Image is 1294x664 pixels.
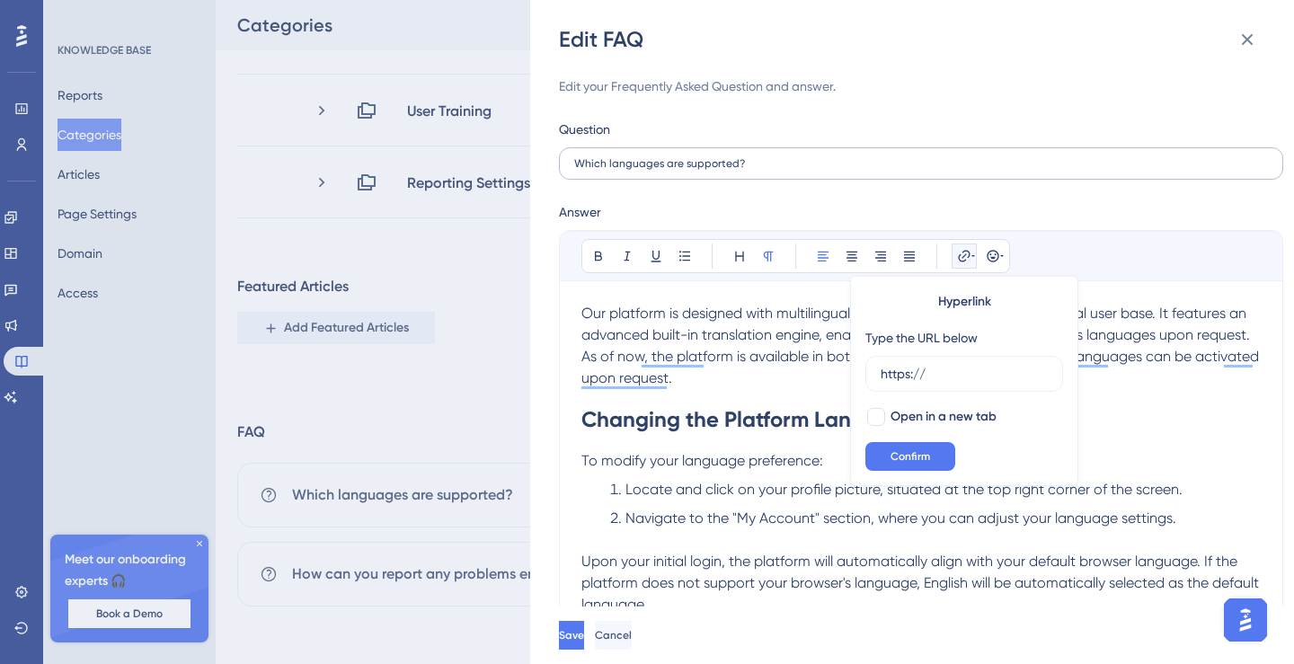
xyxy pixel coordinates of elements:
[559,119,610,140] div: Question
[581,553,1263,613] span: Upon your initial login, the platform will automatically align with your default browser language...
[574,157,1268,170] input: Type the question
[625,509,1176,527] span: Navigate to the "My Account" section, where you can adjust your language settings.
[581,406,922,432] strong: Changing the Platform Language:
[559,201,1283,223] div: Answer
[559,75,1283,97] div: Edit your Frequently Asked Question and answer.
[891,449,930,464] span: Confirm
[559,628,584,642] span: Save
[581,452,823,469] span: To modify your language preference:
[595,621,632,650] button: Cancel
[938,291,991,313] span: Hyperlink
[595,628,632,642] span: Cancel
[865,327,978,349] div: Type the URL below
[559,621,584,650] button: Save
[581,305,1257,365] span: Our platform is designed with multilingual support to cater to a diverse global user base. It fea...
[881,364,1048,384] input: Type the value
[891,406,997,428] span: Open in a new tab
[625,481,1183,498] span: Locate and click on your profile picture, situated at the top right corner of the screen.
[865,442,955,471] button: Confirm
[1219,593,1272,647] iframe: UserGuiding AI Assistant Launcher
[559,25,1269,54] div: Edit FAQ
